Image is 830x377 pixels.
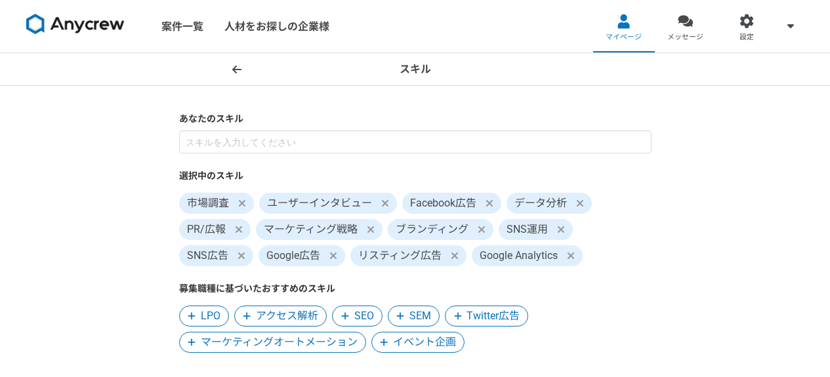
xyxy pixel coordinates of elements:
span: 市場調査 [187,195,229,211]
span: SNS広告 [187,248,228,264]
img: 8DqYSo04kwAAAAASUVORK5CYII= [26,14,125,35]
span: Google広告 [266,248,320,264]
span: Twitter広告 [467,308,520,324]
h1: スキル [400,62,431,77]
label: 選択中のスキル [179,169,652,183]
label: あなたのスキル [179,112,652,126]
span: ユーザーインタビュー [267,195,372,211]
span: リスティング広告 [358,248,442,264]
span: SNS運用 [507,222,548,237]
span: 設定 [739,32,754,43]
span: マーケティングオートメーション [201,334,358,350]
span: マイページ [606,32,642,43]
input: スキルを入力してください [179,130,652,153]
span: SEO [354,308,374,324]
span: Google Analytics [480,248,558,264]
span: イベント企画 [393,334,456,350]
label: 募集職種に基づいたおすすめのスキル [179,282,652,296]
span: ブランディング [396,222,468,237]
span: データ分析 [514,195,567,211]
span: マーケティング戦略 [264,222,358,237]
span: アクセス解析 [256,308,318,324]
span: PR/広報 [187,222,226,237]
span: メッセージ [667,32,703,43]
span: LPO [201,308,220,324]
span: Facebook広告 [410,195,476,211]
span: SEM [409,308,431,324]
